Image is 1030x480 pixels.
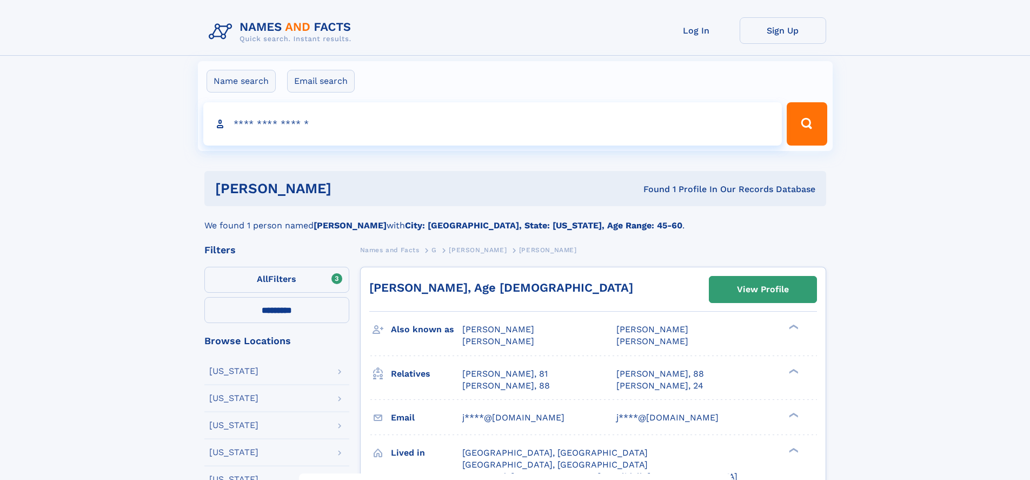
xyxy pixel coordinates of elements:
[653,17,740,44] a: Log In
[204,17,360,47] img: Logo Names and Facts
[203,102,782,146] input: search input
[209,367,258,376] div: [US_STATE]
[449,243,507,257] a: [PERSON_NAME]
[204,336,349,346] div: Browse Locations
[369,281,633,294] a: [PERSON_NAME], Age [DEMOGRAPHIC_DATA]
[215,182,488,195] h1: [PERSON_NAME]
[204,206,826,232] div: We found 1 person named with .
[519,246,577,254] span: [PERSON_NAME]
[462,448,648,458] span: [GEOGRAPHIC_DATA], [GEOGRAPHIC_DATA]
[257,274,268,284] span: All
[787,102,827,146] button: Search Button
[740,17,826,44] a: Sign Up
[431,243,437,257] a: G
[462,336,534,346] span: [PERSON_NAME]
[462,368,548,380] a: [PERSON_NAME], 81
[462,380,550,392] a: [PERSON_NAME], 88
[391,320,462,339] h3: Also known as
[405,220,682,231] b: City: [GEOGRAPHIC_DATA], State: [US_STATE], Age Range: 45-60
[786,367,799,374] div: ❯
[209,448,258,457] div: [US_STATE]
[287,70,355,93] label: Email search
[209,394,258,403] div: [US_STATE]
[391,409,462,427] h3: Email
[209,421,258,430] div: [US_STATE]
[616,324,688,334] span: [PERSON_NAME]
[737,277,789,302] div: View Profile
[462,324,534,334] span: [PERSON_NAME]
[391,365,462,383] h3: Relatives
[391,444,462,462] h3: Lived in
[204,245,349,255] div: Filters
[360,243,420,257] a: Names and Facts
[487,183,815,195] div: Found 1 Profile In Our Records Database
[462,459,648,470] span: [GEOGRAPHIC_DATA], [GEOGRAPHIC_DATA]
[314,220,387,231] b: [PERSON_NAME]
[616,336,688,346] span: [PERSON_NAME]
[786,411,799,418] div: ❯
[431,246,437,254] span: G
[616,368,704,380] a: [PERSON_NAME], 88
[709,277,816,303] a: View Profile
[204,267,349,293] label: Filters
[449,246,507,254] span: [PERSON_NAME]
[786,446,799,453] div: ❯
[207,70,276,93] label: Name search
[616,380,703,392] a: [PERSON_NAME], 24
[786,324,799,331] div: ❯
